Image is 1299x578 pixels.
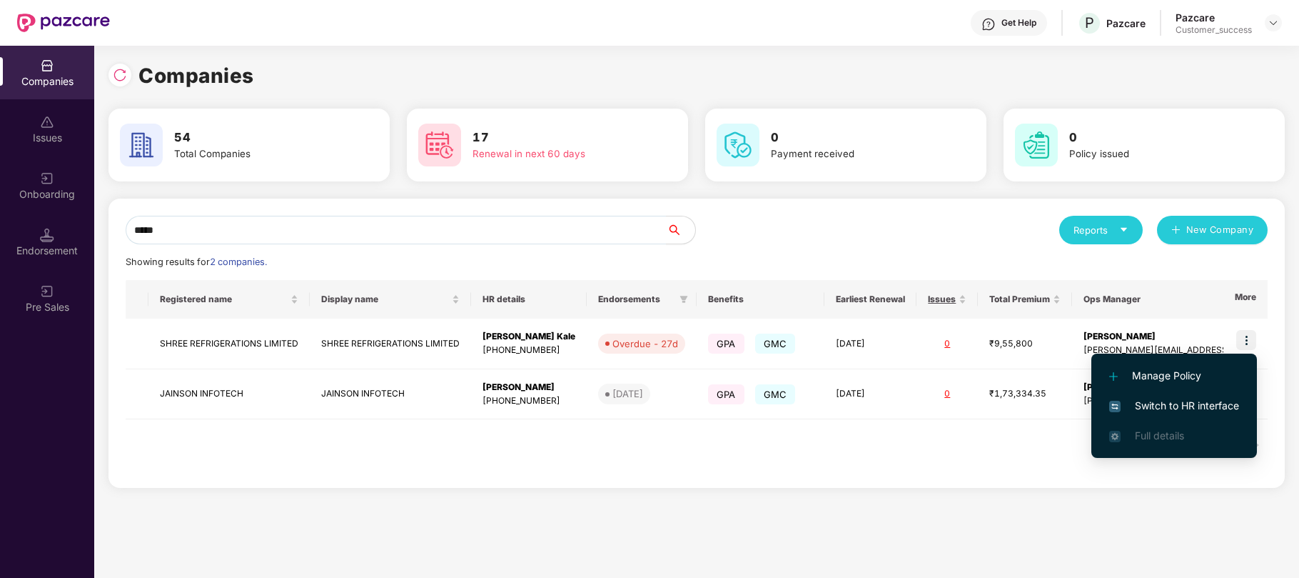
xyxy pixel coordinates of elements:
[113,68,127,82] img: svg+xml;base64,PHN2ZyBpZD0iUmVsb2FkLTMyeDMyIiB4bWxucz0iaHR0cDovL3d3dy53My5vcmcvMjAwMC9zdmciIHdpZH...
[916,280,978,319] th: Issues
[1236,330,1256,350] img: icon
[1119,225,1128,234] span: caret-down
[755,334,796,354] span: GMC
[1268,17,1279,29] img: svg+xml;base64,PHN2ZyBpZD0iRHJvcGRvd24tMzJ4MzIiIHhtbG5zPSJodHRwOi8vd3d3LnczLm9yZy8yMDAwL3N2ZyIgd2...
[989,337,1061,351] div: ₹9,55,800
[40,284,54,299] img: svg+xml;base64,PHN2ZyB3aWR0aD0iMjAiIGhlaWdodD0iMjAiIHZpZXdCb3g9IjAgMCAyMCAyMCIgZmlsbD0ibm9uZSIgeG...
[824,369,916,420] td: [DATE]
[666,216,696,244] button: search
[148,319,310,369] td: SHREE REFRIGERATIONS LIMITED
[755,384,796,404] span: GMC
[1223,280,1268,319] th: More
[1157,216,1268,244] button: plusNew Company
[471,280,587,319] th: HR details
[717,124,759,166] img: svg+xml;base64,PHN2ZyB4bWxucz0iaHR0cDovL3d3dy53My5vcmcvMjAwMC9zdmciIHdpZHRoPSI2MCIgaGVpZ2h0PSI2MC...
[17,14,110,32] img: New Pazcare Logo
[482,330,575,344] div: [PERSON_NAME] Kale
[824,319,916,369] td: [DATE]
[310,369,471,420] td: JAINSON INFOTECH
[160,294,288,305] span: Registered name
[1109,372,1118,381] img: svg+xml;base64,PHN2ZyB4bWxucz0iaHR0cDovL3d3dy53My5vcmcvMjAwMC9zdmciIHdpZHRoPSIxMi4yMDEiIGhlaWdodD...
[321,294,449,305] span: Display name
[928,387,966,401] div: 0
[210,256,267,267] span: 2 companies.
[1135,429,1184,442] span: Full details
[677,291,691,308] span: filter
[708,334,744,354] span: GPA
[1176,24,1252,36] div: Customer_success
[708,384,744,404] span: GPA
[612,337,678,351] div: Overdue - 27d
[310,319,471,369] td: SHREE REFRIGERATIONS LIMITED
[981,17,996,31] img: svg+xml;base64,PHN2ZyBpZD0iSGVscC0zMngzMiIgeG1sbnM9Imh0dHA6Ly93d3cudzMub3JnLzIwMDAvc3ZnIiB3aWR0aD...
[472,146,641,161] div: Renewal in next 60 days
[1171,225,1181,236] span: plus
[418,124,461,166] img: svg+xml;base64,PHN2ZyB4bWxucz0iaHR0cDovL3d3dy53My5vcmcvMjAwMC9zdmciIHdpZHRoPSI2MCIgaGVpZ2h0PSI2MC...
[679,295,688,304] span: filter
[697,280,824,319] th: Benefits
[612,387,643,401] div: [DATE]
[1106,16,1146,30] div: Pazcare
[1069,129,1238,147] h3: 0
[989,387,1061,401] div: ₹1,73,334.35
[771,129,939,147] h3: 0
[40,59,54,73] img: svg+xml;base64,PHN2ZyBpZD0iQ29tcGFuaWVzIiB4bWxucz0iaHR0cDovL3d3dy53My5vcmcvMjAwMC9zdmciIHdpZHRoPS...
[174,129,343,147] h3: 54
[1001,17,1036,29] div: Get Help
[928,294,956,305] span: Issues
[1015,124,1058,166] img: svg+xml;base64,PHN2ZyB4bWxucz0iaHR0cDovL3d3dy53My5vcmcvMjAwMC9zdmciIHdpZHRoPSI2MCIgaGVpZ2h0PSI2MC...
[40,115,54,129] img: svg+xml;base64,PHN2ZyBpZD0iSXNzdWVzX2Rpc2FibGVkIiB4bWxucz0iaHR0cDovL3d3dy53My5vcmcvMjAwMC9zdmciIH...
[310,280,471,319] th: Display name
[978,280,1072,319] th: Total Premium
[482,394,575,408] div: [PHONE_NUMBER]
[666,224,695,236] span: search
[1085,14,1094,31] span: P
[1109,431,1121,442] img: svg+xml;base64,PHN2ZyB4bWxucz0iaHR0cDovL3d3dy53My5vcmcvMjAwMC9zdmciIHdpZHRoPSIxNi4zNjMiIGhlaWdodD...
[138,60,254,91] h1: Companies
[989,294,1050,305] span: Total Premium
[928,337,966,351] div: 0
[1109,401,1121,412] img: svg+xml;base64,PHN2ZyB4bWxucz0iaHR0cDovL3d3dy53My5vcmcvMjAwMC9zdmciIHdpZHRoPSIxNiIgaGVpZ2h0PSIxNi...
[1186,223,1254,237] span: New Company
[120,124,163,166] img: svg+xml;base64,PHN2ZyB4bWxucz0iaHR0cDovL3d3dy53My5vcmcvMjAwMC9zdmciIHdpZHRoPSI2MCIgaGVpZ2h0PSI2MC...
[482,344,575,357] div: [PHONE_NUMBER]
[1073,223,1128,237] div: Reports
[482,381,575,394] div: [PERSON_NAME]
[40,228,54,242] img: svg+xml;base64,PHN2ZyB3aWR0aD0iMTQuNSIgaGVpZ2h0PSIxNC41IiB2aWV3Qm94PSIwIDAgMTYgMTYiIGZpbGw9Im5vbm...
[1069,146,1238,161] div: Policy issued
[598,294,674,305] span: Endorsements
[1083,294,1290,305] span: Ops Manager
[148,280,310,319] th: Registered name
[472,129,641,147] h3: 17
[1176,11,1252,24] div: Pazcare
[771,146,939,161] div: Payment received
[824,280,916,319] th: Earliest Renewal
[174,146,343,161] div: Total Companies
[1109,398,1239,414] span: Switch to HR interface
[148,369,310,420] td: JAINSON INFOTECH
[126,256,267,267] span: Showing results for
[1109,368,1239,384] span: Manage Policy
[40,171,54,186] img: svg+xml;base64,PHN2ZyB3aWR0aD0iMjAiIGhlaWdodD0iMjAiIHZpZXdCb3g9IjAgMCAyMCAyMCIgZmlsbD0ibm9uZSIgeG...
